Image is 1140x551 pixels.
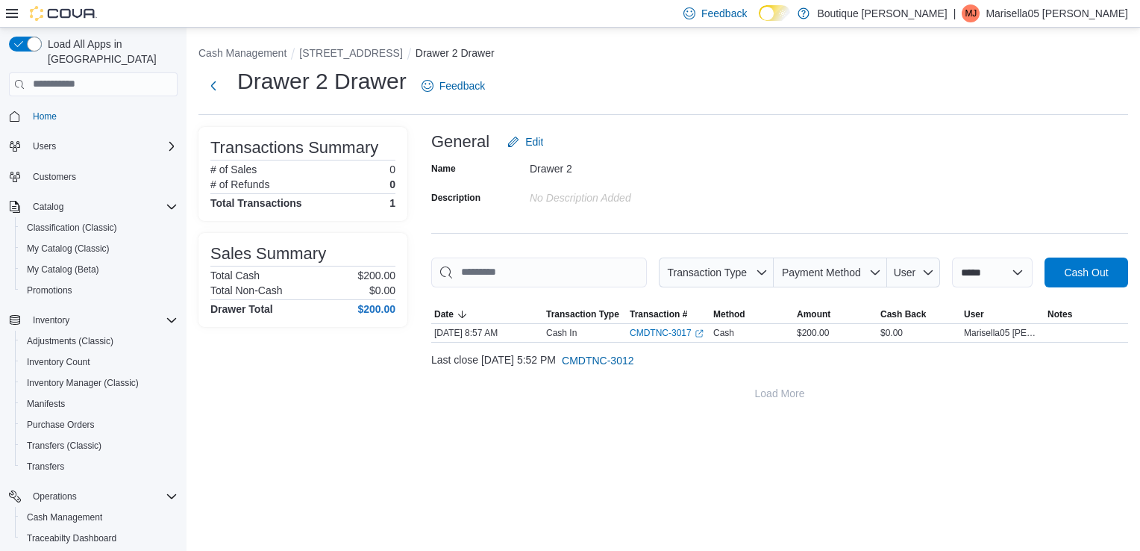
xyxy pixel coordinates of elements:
span: Inventory Count [21,353,178,371]
p: | [953,4,956,22]
button: Notes [1045,305,1128,323]
span: Load More [755,386,805,401]
a: Home [27,108,63,125]
h6: Total Non-Cash [210,284,283,296]
span: Traceabilty Dashboard [27,532,116,544]
input: This is a search bar. As you type, the results lower in the page will automatically filter. [431,258,647,287]
span: Date [434,308,454,320]
a: Traceabilty Dashboard [21,529,122,547]
a: Inventory Count [21,353,96,371]
button: Drawer 2 Drawer [416,47,495,59]
button: Date [431,305,543,323]
button: User [887,258,940,287]
span: MJ [965,4,977,22]
p: Marisella05 [PERSON_NAME] [986,4,1128,22]
p: $0.00 [369,284,395,296]
svg: External link [695,329,704,338]
span: Notes [1047,308,1072,320]
span: Classification (Classic) [27,222,117,234]
span: My Catalog (Beta) [21,261,178,278]
button: Customers [3,166,184,187]
span: Purchase Orders [21,416,178,434]
h3: Sales Summary [210,245,326,263]
h4: Drawer Total [210,303,273,315]
h3: Transactions Summary [210,139,378,157]
h1: Drawer 2 Drawer [237,66,407,96]
a: Transfers [21,458,70,476]
span: Load All Apps in [GEOGRAPHIC_DATA] [42,37,178,66]
span: Promotions [27,284,72,296]
h4: Total Transactions [210,197,302,209]
button: Cash Back [877,305,961,323]
span: Customers [27,167,178,186]
span: Cash Out [1064,265,1108,280]
button: Operations [3,486,184,507]
span: Cash Management [27,511,102,523]
button: Catalog [3,196,184,217]
button: Inventory [3,310,184,331]
p: Cash In [546,327,577,339]
span: Cash [713,327,734,339]
button: Catalog [27,198,69,216]
span: Classification (Classic) [21,219,178,237]
div: [DATE] 8:57 AM [431,324,543,342]
div: Drawer 2 [530,157,730,175]
button: Method [710,305,794,323]
span: Home [33,110,57,122]
p: 0 [389,178,395,190]
span: Marisella05 [PERSON_NAME] [964,327,1042,339]
span: Adjustments (Classic) [21,332,178,350]
div: Last close [DATE] 5:52 PM [431,346,1128,376]
span: Catalog [33,201,63,213]
a: Purchase Orders [21,416,101,434]
p: 0 [389,164,395,175]
span: Users [33,140,56,152]
span: Transfers (Classic) [27,440,101,452]
span: Operations [33,491,77,502]
button: Manifests [15,393,184,414]
button: My Catalog (Classic) [15,238,184,259]
h6: # of Refunds [210,178,269,190]
button: CMDTNC-3012 [556,346,639,376]
a: Customers [27,168,82,186]
label: Description [431,192,480,204]
h4: 1 [389,197,395,209]
span: Feedback [439,78,485,93]
button: Payment Method [774,258,887,287]
span: User [894,267,916,278]
p: $200.00 [357,270,395,281]
span: Purchase Orders [27,419,95,431]
span: Traceabilty Dashboard [21,529,178,547]
button: Classification (Classic) [15,217,184,238]
label: Name [431,163,456,175]
button: Inventory Count [15,352,184,373]
button: Cash Management [15,507,184,528]
div: $0.00 [877,324,961,342]
a: Manifests [21,395,71,413]
a: Promotions [21,281,78,299]
div: No Description added [530,186,730,204]
nav: An example of EuiBreadcrumbs [198,46,1128,63]
span: Manifests [21,395,178,413]
h4: $200.00 [357,303,395,315]
img: Cova [30,6,97,21]
span: Inventory Manager (Classic) [27,377,139,389]
span: Transfers (Classic) [21,437,178,455]
span: Home [27,107,178,125]
span: Transaction Type [546,308,619,320]
span: $200.00 [797,327,829,339]
span: Catalog [27,198,178,216]
h3: General [431,133,489,151]
a: Cash Management [21,508,108,526]
span: Users [27,137,178,155]
h6: # of Sales [210,164,257,175]
a: CMDTNC-3017External link [630,327,704,339]
button: Cash Management [198,47,286,59]
button: Amount [794,305,877,323]
span: CMDTNC-3012 [562,353,633,368]
a: My Catalog (Beta) [21,261,105,278]
button: Inventory Manager (Classic) [15,373,184,393]
button: Transaction # [627,305,710,323]
a: Inventory Manager (Classic) [21,374,145,392]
